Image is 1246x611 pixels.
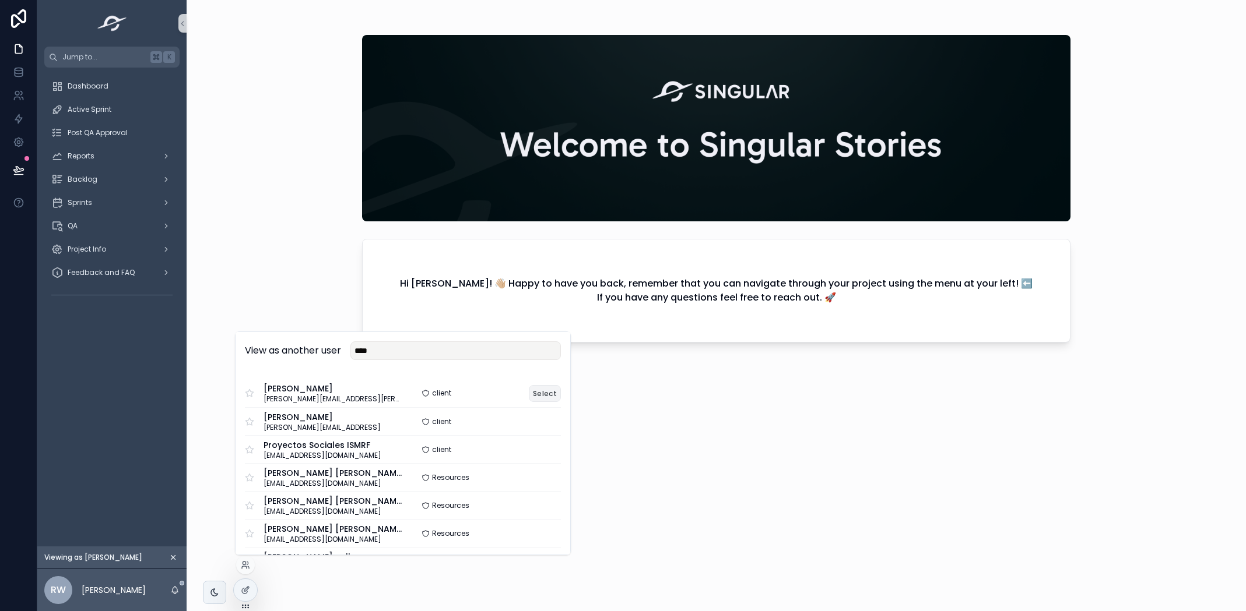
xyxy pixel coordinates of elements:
span: [PERSON_NAME] [PERSON_NAME] [PERSON_NAME] [264,495,403,507]
span: [PERSON_NAME] [264,411,381,423]
span: [PERSON_NAME] [264,383,403,394]
span: Backlog [68,175,97,184]
span: [PERSON_NAME][EMAIL_ADDRESS] [264,423,381,432]
span: [EMAIL_ADDRESS][DOMAIN_NAME] [264,507,403,516]
span: Jump to... [62,52,146,62]
button: Select [529,385,561,402]
span: Active Sprint [68,105,111,114]
span: Resources [432,473,469,482]
span: [PERSON_NAME][EMAIL_ADDRESS][PERSON_NAME][DOMAIN_NAME] [264,394,403,404]
img: App logo [94,14,131,33]
span: [EMAIL_ADDRESS][DOMAIN_NAME] [264,535,403,544]
a: Post QA Approval [44,122,180,143]
span: Proyectos Sociales ISMRF [264,439,381,451]
h2: View as another user [245,344,341,358]
a: Reports [44,146,180,167]
div: scrollable content [37,68,187,319]
span: Resources [432,501,469,510]
a: Active Sprint [44,99,180,120]
span: Viewing as [PERSON_NAME] [44,553,142,562]
span: client [432,389,451,398]
span: Feedback and FAQ [68,268,135,277]
span: client [432,417,451,426]
span: RW [51,583,66,597]
span: [EMAIL_ADDRESS][DOMAIN_NAME] [264,479,403,488]
span: Sprints [68,198,92,207]
a: QA [44,216,180,236]
span: Resources [432,529,469,538]
h2: Hi [PERSON_NAME]! 👋🏼 Happy to have you back, remember that you can navigate through your project ... [400,277,1033,305]
span: [PERSON_NAME] null [264,551,381,563]
span: Post QA Approval [68,128,128,137]
a: Sprints [44,192,180,213]
span: QA [68,221,78,231]
span: [PERSON_NAME] [PERSON_NAME] [264,523,403,535]
a: Backlog [44,169,180,190]
span: Project Info [68,245,106,254]
a: Project Info [44,239,180,260]
a: Feedback and FAQ [44,262,180,283]
span: client [432,445,451,454]
span: K [164,52,174,62]
p: [PERSON_NAME] [82,584,146,596]
span: Reports [68,151,94,161]
a: Dashboard [44,76,180,97]
span: Dashboard [68,82,108,91]
span: [EMAIL_ADDRESS][DOMAIN_NAME] [264,451,381,460]
button: Jump to...K [44,47,180,68]
span: [PERSON_NAME] [PERSON_NAME] null [264,467,403,479]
